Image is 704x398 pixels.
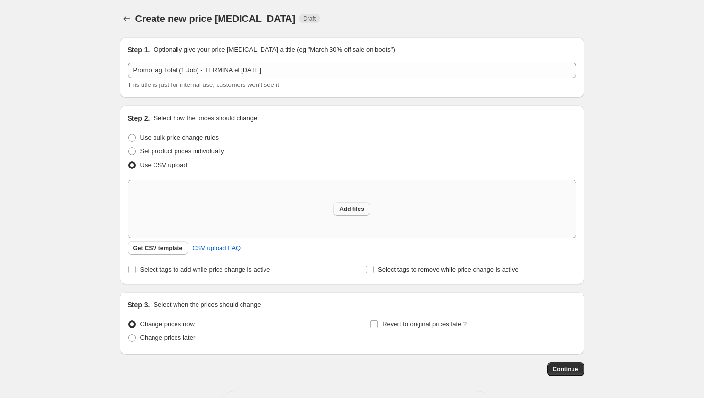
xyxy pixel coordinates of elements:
h2: Step 1. [128,45,150,55]
span: CSV upload FAQ [192,243,241,253]
span: Add files [339,205,364,213]
span: Use bulk price change rules [140,134,219,141]
p: Select how the prices should change [154,113,257,123]
button: Continue [547,362,584,376]
span: Set product prices individually [140,147,224,155]
span: Change prices now [140,320,195,328]
a: CSV upload FAQ [186,240,246,256]
span: Change prices later [140,334,196,341]
span: Revert to original prices later? [382,320,467,328]
h2: Step 2. [128,113,150,123]
h2: Step 3. [128,300,150,310]
input: 30% off holiday sale [128,63,576,78]
span: Create new price [MEDICAL_DATA] [135,13,296,24]
p: Select when the prices should change [154,300,261,310]
span: Continue [553,365,578,373]
span: Select tags to remove while price change is active [378,266,519,273]
button: Price change jobs [120,12,133,25]
button: Add files [333,202,370,216]
span: Draft [303,15,316,22]
span: Get CSV template [133,244,183,252]
span: Select tags to add while price change is active [140,266,270,273]
button: Get CSV template [128,241,189,255]
p: Optionally give your price [MEDICAL_DATA] a title (eg "March 30% off sale on boots") [154,45,395,55]
span: This title is just for internal use, customers won't see it [128,81,279,88]
span: Use CSV upload [140,161,187,168]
